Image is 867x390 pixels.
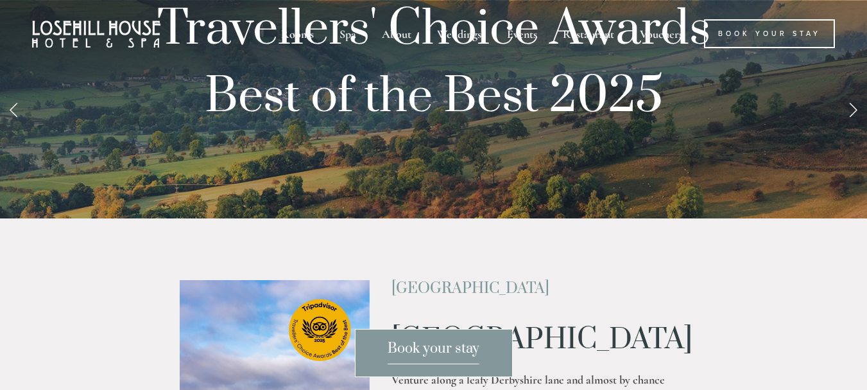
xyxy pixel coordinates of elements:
a: Next Slide [839,90,867,129]
a: Book Your Stay [704,19,835,48]
div: Weddings [425,19,493,48]
a: Book your stay [355,329,513,377]
div: About [370,19,423,48]
div: Restaurant [551,19,626,48]
img: Losehill House [32,21,160,48]
h1: [GEOGRAPHIC_DATA] [391,324,687,356]
div: Rooms [270,19,325,48]
h2: [GEOGRAPHIC_DATA] [391,280,687,297]
div: Spa [328,19,368,48]
span: Book your stay [388,340,479,364]
div: Events [495,19,549,48]
a: Vouchers [628,19,694,48]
